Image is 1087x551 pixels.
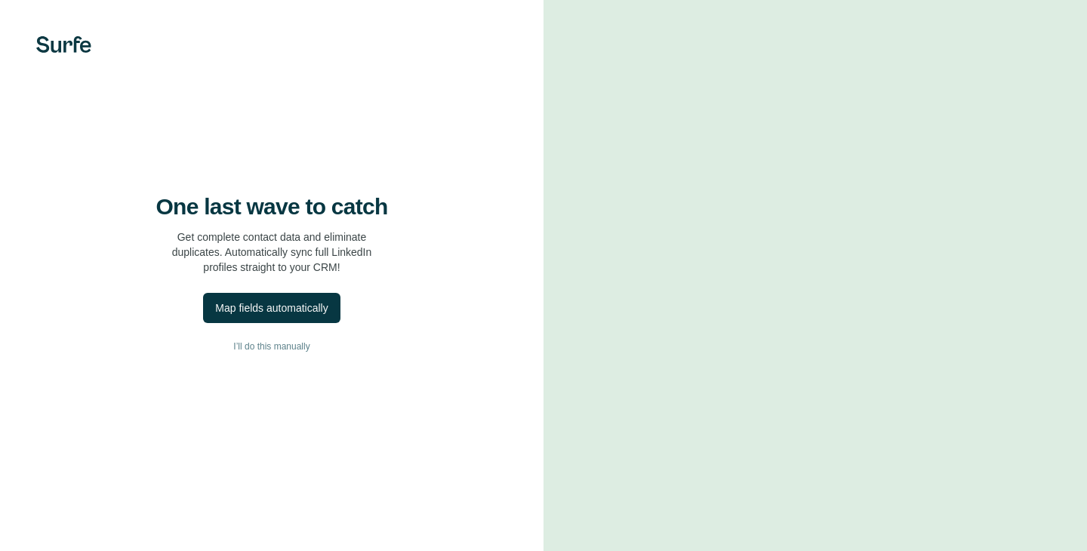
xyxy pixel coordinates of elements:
img: Surfe's logo [36,36,91,53]
span: I’ll do this manually [233,340,309,353]
button: Map fields automatically [203,293,340,323]
button: I’ll do this manually [30,335,513,358]
div: Map fields automatically [215,300,328,316]
h4: One last wave to catch [156,193,388,220]
p: Get complete contact data and eliminate duplicates. Automatically sync full LinkedIn profiles str... [172,229,372,275]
